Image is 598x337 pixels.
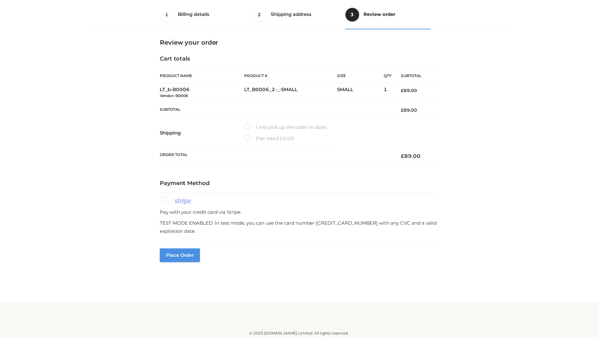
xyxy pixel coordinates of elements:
td: LT_B0006_2-_-SMALL [244,83,337,103]
bdi: 89.00 [401,88,417,93]
th: Qty [384,69,392,83]
td: SMALL [337,83,384,103]
bdi: 89.00 [401,153,420,159]
h3: Review your order [160,39,438,46]
td: 1 [384,83,392,103]
label: Flat rate: [244,134,294,143]
span: £ [401,88,404,93]
h4: Cart totals [160,56,438,62]
th: Subtotal [160,102,392,118]
th: Subtotal [392,69,438,83]
th: Product Name [160,69,244,83]
td: LT_b-B0006 [160,83,244,103]
h4: Payment Method [160,180,438,187]
bdi: 20.00 [276,135,294,141]
th: Size [337,69,381,83]
th: Shipping [160,118,244,148]
span: £ [401,153,404,159]
p: TEST MODE ENABLED. In test mode, you can use the card number [CREDIT_CARD_NUMBER] with any CVC an... [160,219,438,235]
bdi: 89.00 [401,107,417,113]
small: Vendor: B0006 [160,93,188,98]
span: £ [276,135,279,141]
p: Pay with your credit card via Stripe. [160,208,438,216]
button: Place order [160,248,200,262]
th: Product # [244,69,337,83]
th: Order Total [160,148,392,164]
label: I will pick up the order in store. [244,123,327,131]
div: © 2025 [DOMAIN_NAME] Limited. All rights reserved. [93,330,505,336]
span: £ [401,107,404,113]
